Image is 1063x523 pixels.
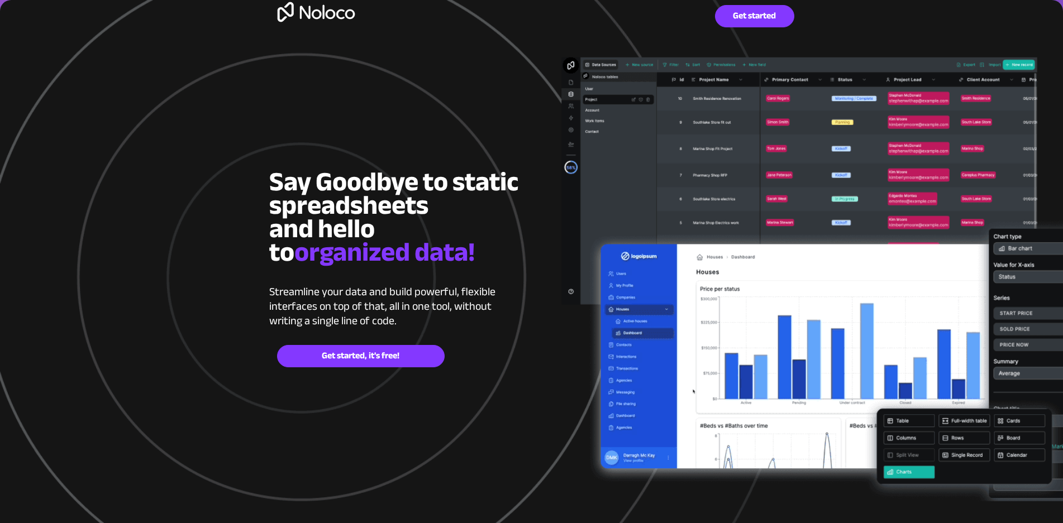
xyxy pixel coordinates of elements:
span: Streamline your data and build powerful, flexible interfaces on top of that, all in one tool, wit... [269,281,495,331]
span: organized data! [294,227,475,277]
a: Get started [715,5,794,27]
a: Get started, it's free! [277,345,445,367]
span: Say Goodbye to static spreadsheets and hello to [269,157,518,277]
span: Get started [716,11,794,21]
span: Get started, it's free! [278,351,444,361]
